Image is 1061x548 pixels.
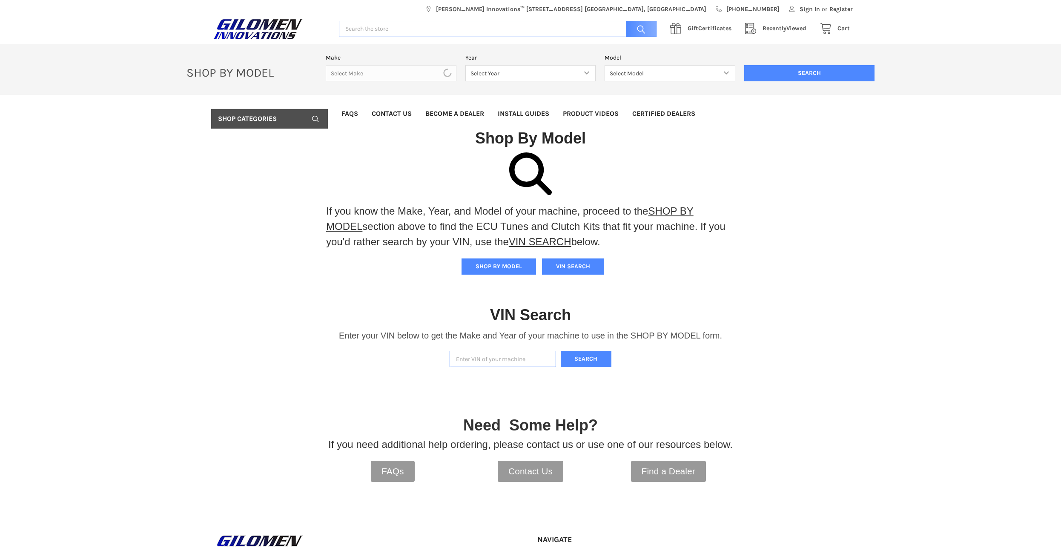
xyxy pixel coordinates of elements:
[211,129,850,148] h1: Shop By Model
[326,204,735,250] p: If you know the Make, Year, and Model of your machine, proceed to the section above to find the E...
[490,305,571,324] h1: VIN Search
[625,104,702,123] a: Certified Dealers
[542,258,604,275] button: VIN SEARCH
[726,5,780,14] span: [PHONE_NUMBER]
[335,104,365,123] a: FAQs
[328,437,733,452] p: If you need additional help ordering, please contact us or use one of our resources below.
[211,109,328,129] a: Shop Categories
[665,23,740,34] a: GiftCertificates
[498,461,563,482] a: Contact Us
[561,351,612,367] button: Search
[605,53,735,62] label: Model
[509,236,571,247] a: VIN SEARCH
[622,21,657,37] input: Search
[556,104,625,123] a: Product Videos
[182,65,321,80] p: SHOP BY MODEL
[688,25,731,32] span: Certificates
[465,53,596,62] label: Year
[339,329,722,342] p: Enter your VIN below to get the Make and Year of your machine to use in the SHOP BY MODEL form.
[463,414,598,437] p: Need Some Help?
[837,25,850,32] span: Cart
[419,104,491,123] a: Become a Dealer
[740,23,815,34] a: RecentlyViewed
[371,461,415,482] a: FAQs
[763,25,806,32] span: Viewed
[537,535,632,545] h5: Navigate
[815,23,850,34] a: Cart
[688,25,698,32] span: Gift
[744,65,875,81] input: Search
[326,53,456,62] label: Make
[631,461,706,482] a: Find a Dealer
[326,205,694,232] a: SHOP BY MODEL
[450,351,556,367] input: Enter VIN of your machine
[462,258,536,275] button: SHOP BY MODEL
[211,18,305,40] img: GILOMEN INNOVATIONS
[763,25,786,32] span: Recently
[436,5,706,14] span: [PERSON_NAME] Innovations™ [STREET_ADDRESS] [GEOGRAPHIC_DATA], [GEOGRAPHIC_DATA]
[211,18,330,40] a: GILOMEN INNOVATIONS
[339,21,657,37] input: Search the store
[800,5,820,14] span: Sign In
[491,104,556,123] a: Install Guides
[365,104,419,123] a: Contact Us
